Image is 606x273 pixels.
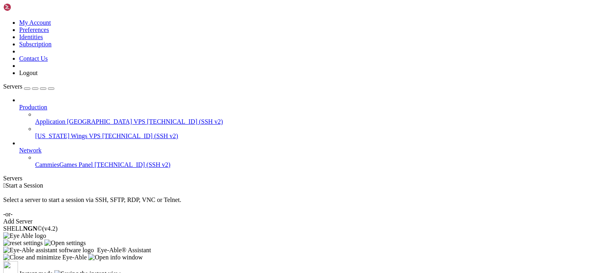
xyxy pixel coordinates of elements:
[19,104,47,111] span: Production
[147,118,223,125] span: [TECHNICAL_ID] (SSH v2)
[19,26,49,33] a: Preferences
[94,161,170,168] span: [TECHNICAL_ID] (SSH v2)
[35,118,145,125] span: Application [GEOGRAPHIC_DATA] VPS
[35,133,603,140] a: [US_STATE] Wings VPS [TECHNICAL_ID] (SSH v2)
[3,83,22,90] span: Servers
[19,147,603,154] a: Network
[35,161,603,168] a: CammiesGames Panel [TECHNICAL_ID] (SSH v2)
[35,161,93,168] span: CammiesGames Panel
[19,104,603,111] a: Production
[23,225,38,232] b: NGN
[3,175,603,182] div: Servers
[19,55,48,62] a: Contact Us
[35,111,603,125] li: Application [GEOGRAPHIC_DATA] VPS [TECHNICAL_ID] (SSH v2)
[19,34,43,40] a: Identities
[19,69,38,76] a: Logout
[3,218,603,225] div: Add Server
[42,225,58,232] span: 4.2.0
[19,19,51,26] a: My Account
[6,182,43,189] span: Start a Session
[3,225,58,232] span: SHELL ©
[35,125,603,140] li: [US_STATE] Wings VPS [TECHNICAL_ID] (SSH v2)
[3,83,54,90] a: Servers
[19,140,603,168] li: Network
[19,97,603,140] li: Production
[19,147,42,154] span: Network
[3,189,603,218] div: Select a server to start a session via SSH, SFTP, RDP, VNC or Telnet. -or-
[35,118,603,125] a: Application [GEOGRAPHIC_DATA] VPS [TECHNICAL_ID] (SSH v2)
[35,154,603,168] li: CammiesGames Panel [TECHNICAL_ID] (SSH v2)
[102,133,178,139] span: [TECHNICAL_ID] (SSH v2)
[19,41,52,47] a: Subscription
[35,133,101,139] span: [US_STATE] Wings VPS
[3,182,6,189] span: 
[3,3,49,11] img: Shellngn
